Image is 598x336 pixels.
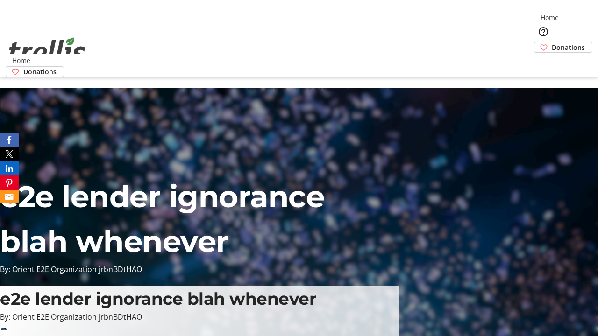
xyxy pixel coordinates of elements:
[534,13,564,22] a: Home
[23,67,57,77] span: Donations
[534,53,553,71] button: Cart
[534,22,553,41] button: Help
[541,13,559,22] span: Home
[6,56,36,65] a: Home
[534,42,592,53] a: Donations
[552,42,585,52] span: Donations
[6,66,64,77] a: Donations
[12,56,30,65] span: Home
[6,27,89,74] img: Orient E2E Organization jrbnBDtHAO's Logo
